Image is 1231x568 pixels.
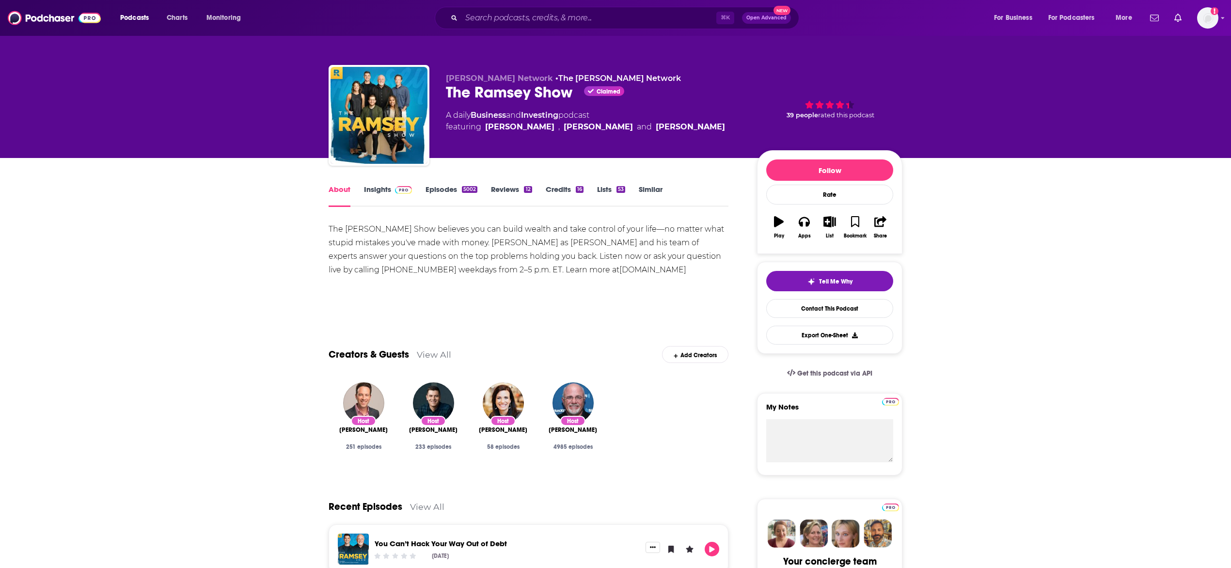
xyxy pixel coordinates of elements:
div: [DATE] [432,552,449,559]
button: Leave a Rating [682,542,697,556]
label: My Notes [766,402,893,419]
a: Pro website [882,396,899,406]
button: List [817,210,842,245]
button: Share [868,210,893,245]
span: Open Advanced [746,16,787,20]
a: Show notifications dropdown [1170,10,1185,26]
img: Dr. John Delony [413,382,454,424]
img: Jon Profile [864,520,892,548]
div: Your concierge team [783,555,877,568]
a: About [329,185,350,207]
button: open menu [1109,10,1144,26]
button: open menu [200,10,253,26]
a: Jade Warshaw [564,121,633,133]
button: Export One-Sheet [766,326,893,345]
span: ⌘ K [716,12,734,24]
a: Dr. John Delony [485,121,554,133]
a: Reviews12 [491,185,532,207]
div: Apps [798,233,811,239]
img: User Profile [1197,7,1218,29]
button: tell me why sparkleTell Me Why [766,271,893,291]
div: 4985 episodes [546,443,600,450]
img: The Ramsey Show [331,67,427,164]
a: [DOMAIN_NAME] [619,265,686,274]
img: Barbara Profile [800,520,828,548]
a: Credits16 [546,185,584,207]
span: , [558,121,560,133]
a: View All [410,502,444,512]
a: Dr. John Delony [409,426,458,434]
span: Monitoring [206,11,241,25]
span: For Business [994,11,1032,25]
span: rated this podcast [818,111,874,119]
a: Ken Coleman [339,426,388,434]
a: Dave Ramsey [549,426,597,434]
a: Contact This Podcast [766,299,893,318]
a: Investing [521,110,558,120]
a: Get this podcast via API [779,362,880,385]
a: Episodes5002 [426,185,477,207]
a: Similar [639,185,663,207]
button: open menu [1042,10,1109,26]
span: For Podcasters [1048,11,1095,25]
a: Charts [160,10,193,26]
div: Host [351,416,376,426]
div: 53 [616,186,625,193]
span: Claimed [597,89,620,94]
button: open menu [113,10,161,26]
img: Ken Coleman [343,382,384,424]
img: Podchaser Pro [882,504,899,511]
a: Rachel Cruze [479,426,527,434]
div: List [826,233,834,239]
div: Host [421,416,446,426]
div: 233 episodes [406,443,460,450]
span: Charts [167,11,188,25]
img: Sydney Profile [768,520,796,548]
div: 12 [524,186,532,193]
img: You Can’t Hack Your Way Out of Debt [338,534,369,565]
div: 251 episodes [336,443,391,450]
a: Recent Episodes [329,501,402,513]
span: More [1116,11,1132,25]
a: View All [417,349,451,360]
div: Rate [766,185,893,205]
button: Show More Button [646,542,660,552]
div: 39 peoplerated this podcast [757,74,902,134]
div: A daily podcast [446,110,725,133]
button: Show profile menu [1197,7,1218,29]
span: and [506,110,521,120]
a: Creators & Guests [329,348,409,361]
span: Logged in as LLassiter [1197,7,1218,29]
button: Bookmark Episode [664,542,679,556]
a: Dave Ramsey [656,121,725,133]
img: Jules Profile [832,520,860,548]
span: [PERSON_NAME] [339,426,388,434]
div: Bookmark [844,233,867,239]
a: Dave Ramsey [552,382,594,424]
span: Get this podcast via API [797,369,872,378]
a: Business [471,110,506,120]
div: Community Rating: 0 out of 5 [373,552,417,560]
a: InsightsPodchaser Pro [364,185,412,207]
button: Bookmark [842,210,868,245]
span: [PERSON_NAME] [479,426,527,434]
div: Host [490,416,516,426]
div: Search podcasts, credits, & more... [444,7,808,29]
img: Podchaser - Follow, Share and Rate Podcasts [8,9,101,27]
div: 16 [576,186,584,193]
div: Add Creators [662,346,728,363]
span: New [773,6,791,15]
span: 39 people [787,111,818,119]
span: and [637,121,652,133]
span: [PERSON_NAME] Network [446,74,553,83]
div: The [PERSON_NAME] Show believes you can build wealth and take control of your life—no matter what... [329,222,728,277]
span: • [555,74,681,83]
a: The [PERSON_NAME] Network [558,74,681,83]
div: 5002 [462,186,477,193]
a: Show notifications dropdown [1146,10,1163,26]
